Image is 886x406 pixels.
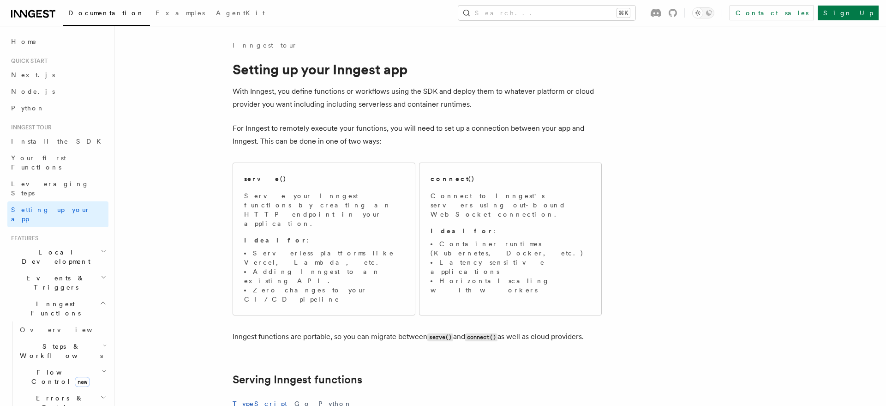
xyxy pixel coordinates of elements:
p: : [431,226,590,236]
p: Serve your Inngest functions by creating an HTTP endpoint in your application. [244,191,404,228]
strong: Ideal for [244,236,307,244]
button: Events & Triggers [7,270,108,296]
h2: serve() [244,174,287,183]
a: Overview [16,321,108,338]
h1: Setting up your Inngest app [233,61,602,78]
span: Quick start [7,57,48,65]
a: Contact sales [730,6,814,20]
span: Node.js [11,88,55,95]
a: Sign Up [818,6,879,20]
a: Leveraging Steps [7,176,108,201]
li: Serverless platforms like Vercel, Lambda, etc. [244,248,404,267]
strong: Ideal for [431,227,493,235]
a: Inngest tour [233,41,297,50]
span: Install the SDK [11,138,107,145]
a: Next.js [7,67,108,83]
span: Next.js [11,71,55,79]
a: Home [7,33,108,50]
p: : [244,236,404,245]
button: Local Development [7,244,108,270]
span: Features [7,235,38,242]
p: Connect to Inngest's servers using out-bound WebSocket connection. [431,191,590,219]
a: Install the SDK [7,133,108,150]
a: Setting up your app [7,201,108,227]
a: Documentation [63,3,150,26]
span: Setting up your app [11,206,90,223]
a: serve()Serve your Inngest functions by creating an HTTP endpoint in your application.Ideal for:Se... [233,163,415,315]
li: Latency sensitive applications [431,258,590,276]
span: Examples [156,9,205,17]
li: Zero changes to your CI/CD pipeline [244,285,404,304]
a: Python [7,100,108,116]
a: Node.js [7,83,108,100]
span: Steps & Workflows [16,342,103,360]
span: Home [11,37,37,46]
kbd: ⌘K [617,8,630,18]
li: Container runtimes (Kubernetes, Docker, etc.) [431,239,590,258]
code: serve() [427,333,453,341]
h2: connect() [431,174,475,183]
span: AgentKit [216,9,265,17]
span: Flow Control [16,368,102,386]
a: connect()Connect to Inngest's servers using out-bound WebSocket connection.Ideal for:Container ru... [419,163,602,315]
span: Overview [20,326,115,333]
p: For Inngest to remotely execute your functions, you will need to set up a connection between your... [233,122,602,148]
li: Horizontal scaling with workers [431,276,590,295]
a: Your first Functions [7,150,108,176]
span: Python [11,104,45,112]
a: AgentKit [210,3,270,25]
span: Inngest Functions [7,299,100,318]
button: Flow Controlnew [16,364,108,390]
span: Your first Functions [11,154,66,171]
span: new [75,377,90,387]
p: With Inngest, you define functions or workflows using the SDK and deploy them to whatever platfor... [233,85,602,111]
a: Serving Inngest functions [233,373,362,386]
button: Inngest Functions [7,296,108,321]
span: Documentation [68,9,144,17]
span: Local Development [7,248,101,266]
button: Search...⌘K [458,6,635,20]
button: Steps & Workflows [16,338,108,364]
span: Leveraging Steps [11,180,89,197]
span: Events & Triggers [7,273,101,292]
a: Examples [150,3,210,25]
span: Inngest tour [7,124,52,131]
code: connect() [465,333,497,341]
button: Toggle dark mode [692,7,714,18]
p: Inngest functions are portable, so you can migrate between and as well as cloud providers. [233,330,602,344]
li: Adding Inngest to an existing API. [244,267,404,285]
